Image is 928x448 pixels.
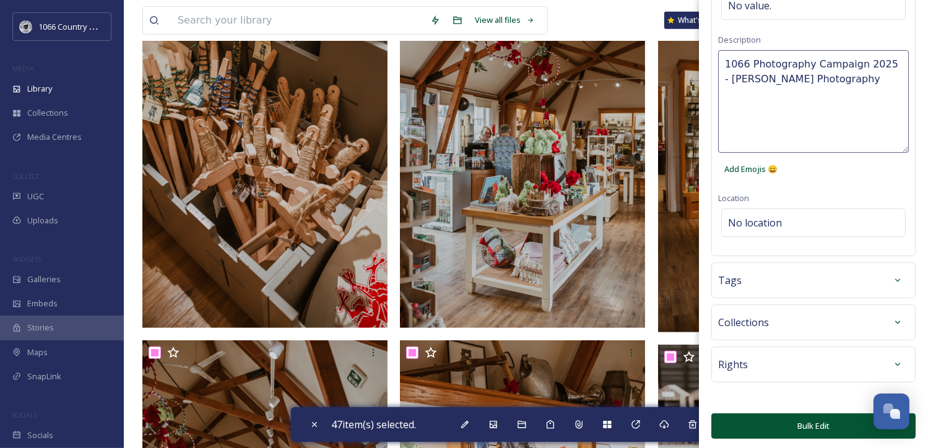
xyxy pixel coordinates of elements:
[27,298,58,309] span: Embeds
[718,50,909,153] textarea: 1066 Photography Campaign 2025 - [PERSON_NAME] Photography
[718,34,761,45] span: Description
[27,107,68,119] span: Collections
[12,171,39,181] span: COLLECT
[332,418,417,431] span: 47 item(s) selected.
[27,131,82,143] span: Media Centres
[27,191,44,202] span: UGC
[718,273,742,288] span: Tags
[27,347,48,358] span: Maps
[12,64,34,73] span: MEDIA
[27,215,58,226] span: Uploads
[718,315,769,330] span: Collections
[20,20,32,33] img: logo_footerstamp.png
[12,410,37,420] span: SOCIALS
[874,394,909,429] button: Open Chat
[718,192,749,204] span: Location
[27,83,52,95] span: Library
[38,20,126,32] span: 1066 Country Marketing
[27,371,61,382] span: SnapLink
[27,274,61,285] span: Galleries
[711,413,916,439] button: Bulk Edit
[728,215,782,230] span: No location
[724,163,778,175] span: Add Emojis 😄
[27,322,54,334] span: Stories
[12,254,41,264] span: WIDGETS
[27,429,53,441] span: Socials
[171,7,424,34] input: Search your library
[718,357,748,372] span: Rights
[469,8,541,32] a: View all files
[664,12,726,29] a: What's New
